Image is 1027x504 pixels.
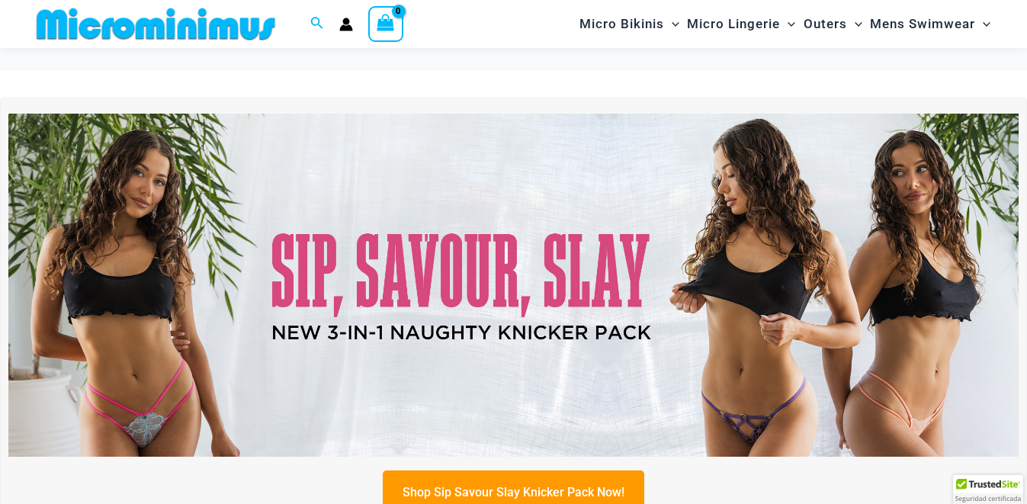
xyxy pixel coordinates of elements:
[804,5,847,43] span: Outers
[579,5,664,43] span: Micro Bikinis
[664,5,679,43] span: Menu Toggle
[866,5,994,43] a: Mens SwimwearMenu ToggleMenu Toggle
[576,5,683,43] a: Micro BikinisMenu ToggleMenu Toggle
[8,114,1019,457] img: Sip Savour Slay Knicker Pack
[800,5,866,43] a: OutersMenu ToggleMenu Toggle
[975,5,990,43] span: Menu Toggle
[780,5,795,43] span: Menu Toggle
[310,14,324,34] a: Search icon link
[573,2,997,46] nav: Site Navigation
[687,5,780,43] span: Micro Lingerie
[847,5,862,43] span: Menu Toggle
[368,6,403,41] a: View Shopping Cart, empty
[953,475,1023,504] div: TrustedSite Certified
[870,5,975,43] span: Mens Swimwear
[30,7,281,41] img: MM SHOP LOGO FLAT
[339,18,353,31] a: Account icon link
[683,5,799,43] a: Micro LingerieMenu ToggleMenu Toggle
